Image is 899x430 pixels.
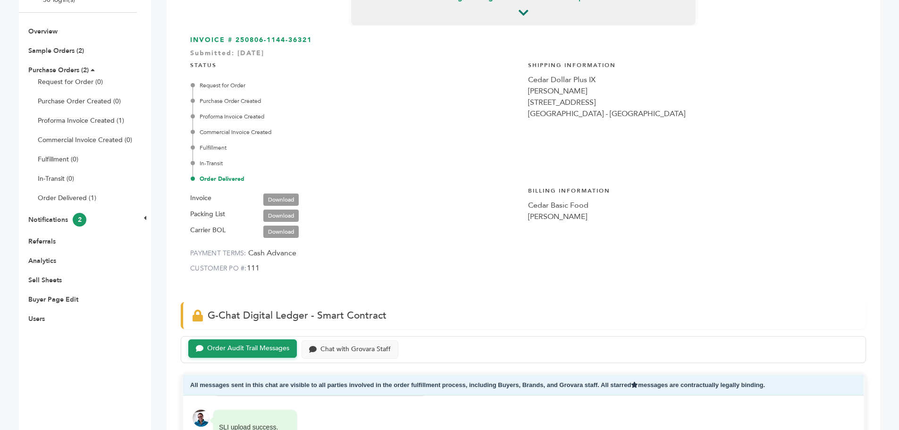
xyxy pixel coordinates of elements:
[528,97,857,108] div: [STREET_ADDRESS]
[263,194,299,206] a: Download
[528,85,857,97] div: [PERSON_NAME]
[190,209,225,220] label: Packing List
[28,237,56,246] a: Referrals
[193,81,519,90] div: Request for Order
[28,46,84,55] a: Sample Orders (2)
[28,215,86,224] a: Notifications2
[193,175,519,183] div: Order Delivered
[28,66,89,75] a: Purchase Orders (2)
[193,97,519,105] div: Purchase Order Created
[38,77,103,86] a: Request for Order (0)
[193,128,519,136] div: Commercial Invoice Created
[528,211,857,222] div: [PERSON_NAME]
[193,143,519,152] div: Fulfillment
[28,295,78,304] a: Buyer Page Edit
[28,27,58,36] a: Overview
[207,345,289,353] div: Order Audit Trail Messages
[190,249,246,258] label: PAYMENT TERMS:
[528,74,857,85] div: Cedar Dollar Plus IX
[190,193,211,204] label: Invoice
[190,264,247,273] label: CUSTOMER PO #:
[38,97,121,106] a: Purchase Order Created (0)
[28,314,45,323] a: Users
[263,210,299,222] a: Download
[28,256,56,265] a: Analytics
[528,108,857,119] div: [GEOGRAPHIC_DATA] - [GEOGRAPHIC_DATA]
[183,375,864,396] div: All messages sent in this chat are visible to all parties involved in the order fulfillment proce...
[193,159,519,168] div: In-Transit
[28,276,62,285] a: Sell Sheets
[263,226,299,238] a: Download
[247,263,260,273] span: 111
[38,135,132,144] a: Commercial Invoice Created (0)
[193,112,519,121] div: Proforma Invoice Created
[38,155,78,164] a: Fulfillment (0)
[190,35,857,45] h3: INVOICE # 250806-1144-36321
[248,248,296,258] span: Cash Advance
[190,49,857,63] div: Submitted: [DATE]
[38,194,96,202] a: Order Delivered (1)
[528,180,857,200] h4: Billing Information
[190,225,226,236] label: Carrier BOL
[73,213,86,227] span: 2
[320,346,391,354] div: Chat with Grovara Staff
[38,116,124,125] a: Proforma Invoice Created (1)
[38,174,74,183] a: In-Transit (0)
[528,200,857,211] div: Cedar Basic Food
[528,54,857,74] h4: Shipping Information
[208,309,386,322] span: G-Chat Digital Ledger - Smart Contract
[190,54,519,74] h4: STATUS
